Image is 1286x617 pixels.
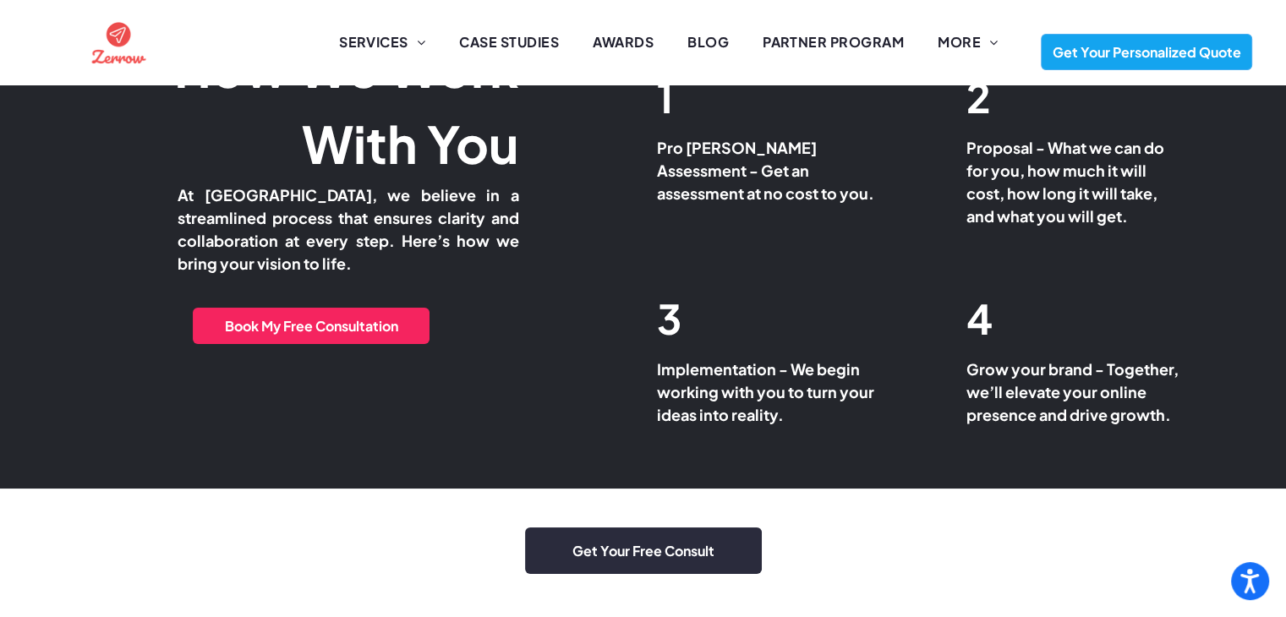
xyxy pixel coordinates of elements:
[442,32,576,52] a: CASE STUDIES
[525,527,762,574] a: Get Your Free Consult
[921,32,1015,52] a: MORE
[1047,35,1247,69] span: Get Your Personalized Quote
[966,292,993,344] strong: 4
[966,71,991,123] strong: 2
[746,32,921,52] a: PARTNER PROGRAM
[178,185,519,273] strong: At [GEOGRAPHIC_DATA], we believe in a streamlined process that ensures clarity and collaboration ...
[193,308,430,344] a: Book My Free Consultation
[566,533,720,568] span: Get Your Free Consult
[657,359,874,424] strong: Implementation - We begin working with you to turn your ideas into reality.
[225,317,398,335] span: Book My Free Consultation
[89,13,149,73] img: the logo for zernow is a red circle with an airplane in it ., SEO agency, website designer for no...
[576,32,670,52] a: AWARDS
[657,71,673,123] strong: 1
[1041,34,1252,70] a: Get Your Personalized Quote
[670,32,746,52] a: BLOG
[322,32,442,52] a: SERVICES
[657,138,874,203] strong: Pro [PERSON_NAME] Assessment - Get an assessment at no cost to you.
[302,112,519,175] span: With You
[657,292,681,344] strong: 3
[89,14,149,34] a: Web Design | Grow Your Brand with Professional Website Design
[966,359,1179,424] strong: Grow your brand - Together, we’ll elevate your online presence and drive growth.
[966,138,1164,226] strong: Proposal - What we can do for you, how much it will cost, how long it will take, and what you wil...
